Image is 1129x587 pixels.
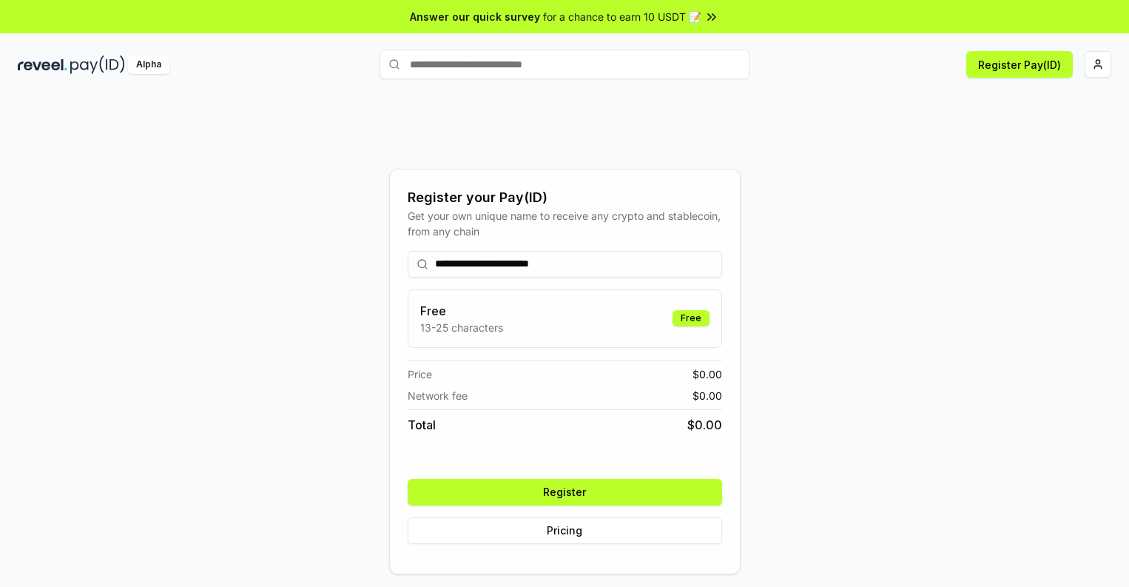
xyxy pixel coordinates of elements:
[408,479,722,506] button: Register
[420,302,503,320] h3: Free
[543,9,701,24] span: for a chance to earn 10 USDT 📝
[966,51,1073,78] button: Register Pay(ID)
[687,416,722,434] span: $ 0.00
[408,366,432,382] span: Price
[692,366,722,382] span: $ 0.00
[408,187,722,208] div: Register your Pay(ID)
[692,388,722,403] span: $ 0.00
[70,56,125,74] img: pay_id
[408,388,468,403] span: Network fee
[408,517,722,544] button: Pricing
[410,9,540,24] span: Answer our quick survey
[18,56,67,74] img: reveel_dark
[673,310,710,326] div: Free
[408,416,436,434] span: Total
[420,320,503,335] p: 13-25 characters
[408,208,722,239] div: Get your own unique name to receive any crypto and stablecoin, from any chain
[128,56,169,74] div: Alpha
